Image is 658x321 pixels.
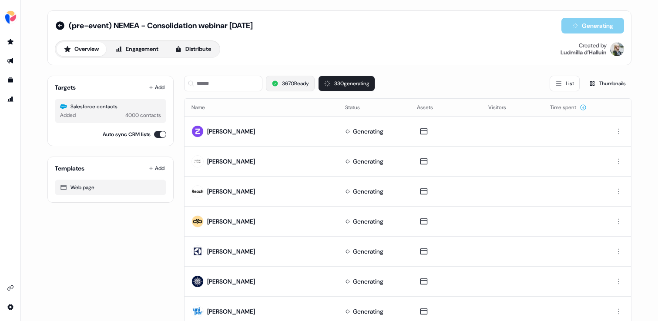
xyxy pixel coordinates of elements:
div: [PERSON_NAME] [207,157,255,166]
button: 3670Ready [266,76,315,91]
div: Targets [55,83,76,92]
div: Web page [60,183,161,192]
div: 4000 contacts [125,111,161,120]
button: Distribute [168,42,218,56]
a: Go to templates [3,73,17,87]
div: Generating [353,277,383,286]
div: [PERSON_NAME] [207,187,255,196]
a: Go to integrations [3,281,17,295]
div: Generating [353,127,383,136]
a: Go to integrations [3,300,17,314]
button: Add [147,162,166,174]
label: Auto sync CRM lists [103,130,151,139]
img: Ludmilla [610,42,624,56]
button: Add [147,81,166,94]
div: Generating [353,187,383,196]
button: Visitors [488,100,517,115]
div: [PERSON_NAME] [207,277,255,286]
div: Ludmilla d’Halluin [561,49,607,56]
div: Templates [55,164,84,173]
button: 330generating [318,76,375,91]
div: Generating [353,307,383,316]
button: Overview [57,42,106,56]
div: [PERSON_NAME] [207,307,255,316]
div: [PERSON_NAME] [207,127,255,136]
a: Go to prospects [3,35,17,49]
div: Generating [353,157,383,166]
a: Go to outbound experience [3,54,17,68]
button: Time spent [550,100,587,115]
div: Generating [353,217,383,226]
button: Thumbnails [583,76,631,91]
a: Go to attribution [3,92,17,106]
div: Generating [353,247,383,256]
div: [PERSON_NAME] [207,217,255,226]
button: Status [345,100,370,115]
th: Assets [410,99,482,116]
div: Salesforce contacts [60,102,161,111]
span: (pre-event) NEMEA - Consolidation webinar [DATE] [69,20,253,31]
button: List [550,76,580,91]
div: Added [60,111,76,120]
button: Name [191,100,215,115]
div: [PERSON_NAME] [207,247,255,256]
button: Engagement [108,42,166,56]
div: Created by [579,42,607,49]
